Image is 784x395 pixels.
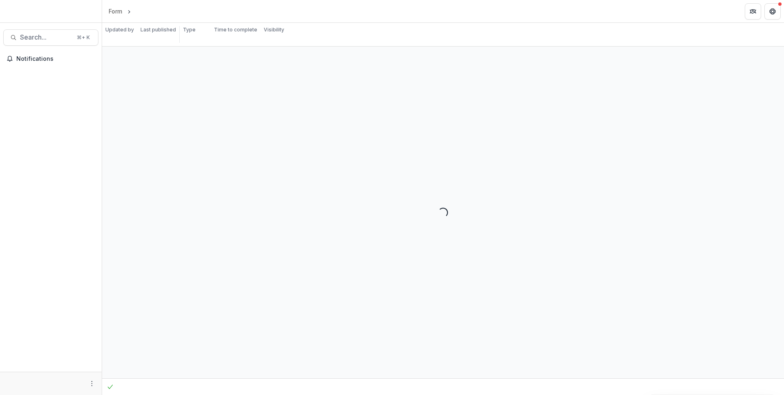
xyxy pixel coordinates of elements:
p: Visibility [264,26,284,33]
div: Form [109,7,122,16]
p: Type [183,26,196,33]
span: Notifications [16,55,95,62]
div: ⌘ + K [75,33,91,42]
button: Get Help [764,3,781,20]
button: Partners [745,3,761,20]
p: Updated by [105,26,134,33]
a: Form [105,5,125,17]
nav: breadcrumb [105,5,167,17]
button: More [87,379,97,388]
p: Last published [140,26,176,33]
span: Search... [20,33,72,41]
button: Search... [3,29,98,46]
p: Time to complete [214,26,257,33]
button: Notifications [3,52,98,65]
